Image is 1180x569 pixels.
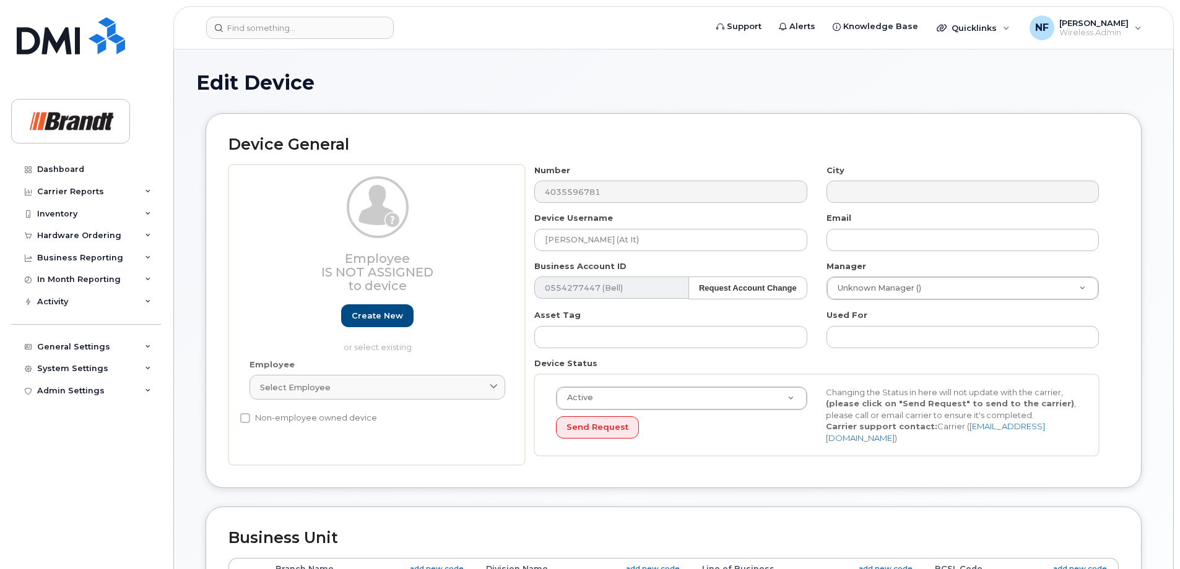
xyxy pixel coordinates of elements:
div: Changing the Status in here will not update with the carrier, , please call or email carrier to e... [817,387,1087,444]
h1: Edit Device [196,72,1151,93]
span: to device [348,278,407,293]
span: Is not assigned [321,265,433,280]
a: Create new [341,304,414,327]
button: Request Account Change [688,276,807,299]
h2: Business Unit [228,529,1119,547]
a: [EMAIL_ADDRESS][DOMAIN_NAME] [826,421,1045,443]
label: Manager [826,260,866,272]
strong: Request Account Change [699,283,797,293]
h3: Employee [249,252,505,293]
input: Non-employee owned device [240,413,250,423]
a: Unknown Manager () [827,277,1098,299]
a: Active [557,387,807,409]
label: Asset Tag [534,309,581,321]
h2: Device General [228,136,1119,153]
label: Employee [249,359,295,370]
strong: Carrier support contact: [826,421,937,431]
label: Number [534,165,570,176]
span: Active [560,392,593,403]
span: Select employee [260,382,331,393]
button: Send Request [556,416,639,439]
label: Business Account ID [534,260,627,272]
a: Select employee [249,375,505,400]
strong: (please click on "Send Request" to send to the carrier) [826,398,1074,408]
label: Device Username [534,212,613,224]
span: Unknown Manager () [830,283,921,294]
label: Used For [826,309,867,321]
label: City [826,165,844,176]
label: Non-employee owned device [240,411,377,426]
p: or select existing [249,341,505,353]
label: Email [826,212,851,224]
label: Device Status [534,357,597,369]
